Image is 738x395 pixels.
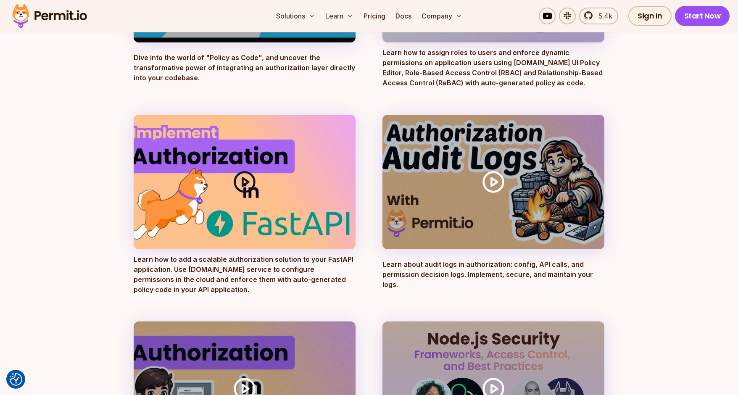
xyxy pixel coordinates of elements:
span: 5.4k [593,11,612,21]
p: Dive into the world of "Policy as Code", and uncover the transformative power of integrating an a... [134,53,356,88]
a: Sign In [628,6,672,26]
button: Learn [322,8,357,24]
p: Learn about audit logs in authorization: config, API calls, and permission decision logs. Impleme... [382,259,604,295]
button: Solutions [273,8,319,24]
a: Start Now [675,6,730,26]
a: 5.4k [579,8,618,24]
img: Revisit consent button [10,373,22,386]
p: Learn how to assign roles to users and enforce dynamic permissions on application users using [DO... [382,47,604,88]
button: Company [418,8,466,24]
a: Docs [392,8,415,24]
a: Pricing [360,8,389,24]
p: Learn how to add a scalable authorization solution to your FastAPI application. Use [DOMAIN_NAME]... [134,254,356,295]
img: Permit logo [8,2,91,30]
button: Consent Preferences [10,373,22,386]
